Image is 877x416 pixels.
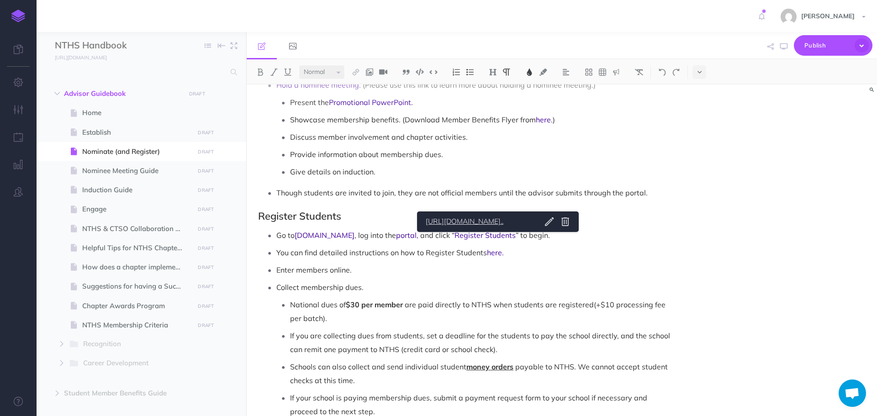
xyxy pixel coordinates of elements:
[82,204,191,215] span: Engage
[525,68,534,76] img: Text color button
[83,358,178,369] span: Career Development
[658,68,666,76] img: Undo
[195,262,217,273] button: DRAFT
[82,223,191,234] span: NTHS & CTSO Collaboration Guide
[198,264,214,270] small: DRAFT
[11,10,25,22] img: logo-mark.svg
[794,35,872,56] button: Publish
[195,147,217,157] button: DRAFT
[329,98,411,107] a: Promotional PowerPoint
[352,68,360,76] img: Link button
[466,68,474,76] img: Unordered list button
[454,231,516,240] a: Register Students
[195,185,217,195] button: DRAFT
[290,300,346,309] span: National dues of
[82,107,191,118] span: Home
[804,38,850,53] span: Publish
[284,68,292,76] img: Underline button
[598,68,607,76] img: Create table button
[82,281,191,292] span: Suggestions for having a Successful Chapter
[466,362,513,371] span: money orders
[55,64,225,80] input: Search
[83,338,178,350] span: Recognition
[290,115,536,124] span: Showcase membership benefits. (Download Member Benefits Flyer from
[82,127,191,138] span: Establish
[276,265,352,274] span: Enter members online.
[276,80,359,90] a: Hold a nominee meeting
[55,39,162,53] input: Documentation Name
[365,68,374,76] img: Add image button
[198,303,214,309] small: DRAFT
[295,231,354,240] a: [DOMAIN_NAME]
[354,231,396,240] span: , log into the
[82,242,191,253] span: Helpful Tips for NTHS Chapter Officers
[195,301,217,311] button: DRAFT
[290,300,667,323] span: (+$10 processing fee per batch).
[420,231,454,240] span: and click “
[198,322,214,328] small: DRAFT
[612,68,620,76] img: Callout dropdown menu button
[195,281,217,292] button: DRAFT
[198,130,214,136] small: DRAFT
[195,243,217,253] button: DRAFT
[276,188,648,197] span: Though students are invited to join, they are not official members until the advisor submits thro...
[276,248,487,257] span: You can find detailed instructions on how to Register Students
[635,68,643,76] img: Clear styles button
[402,68,410,76] img: Blockquote button
[270,68,278,76] img: Italic button
[185,89,208,99] button: DRAFT
[416,68,424,75] img: Code block button
[64,388,180,399] span: Student Member Benefits Guide
[198,245,214,251] small: DRAFT
[502,68,511,76] img: Paragraph button
[290,98,329,107] span: Present the
[536,115,551,124] a: here
[359,80,361,90] span: .
[64,88,180,99] span: Advisor Guidebook
[82,165,191,176] span: Nominee Meeting Guide
[429,68,438,75] img: Inline code button
[198,284,214,290] small: DRAFT
[562,68,570,76] img: Alignment dropdown menu button
[195,320,217,331] button: DRAFT
[781,9,797,25] img: e15ca27c081d2886606c458bc858b488.jpg
[516,231,550,240] span: ” to begin.
[379,68,387,76] img: Add video button
[82,184,191,195] span: Induction Guide
[195,127,217,138] button: DRAFT
[82,300,191,311] span: Chapter Awards Program
[195,204,217,215] button: DRAFT
[82,320,191,331] span: NTHS Membership Criteria
[195,224,217,234] button: DRAFT
[198,168,214,174] small: DRAFT
[55,54,107,61] small: [URL][DOMAIN_NAME]
[551,115,555,124] span: .)
[487,248,502,257] span: here
[189,91,205,97] small: DRAFT
[539,68,547,76] img: Text background color button
[276,231,295,240] span: Go to
[256,68,264,76] img: Bold button
[363,80,596,90] span: (Please use this link to learn more about holding a nominee meeting.)
[82,146,191,157] span: Nominate (and Register)
[452,68,460,76] img: Ordered list button
[417,231,418,240] span: ,
[198,187,214,193] small: DRAFT
[290,167,375,176] span: Give details on induction.
[411,98,413,107] span: .
[290,331,672,354] span: If you are collecting dues from students, set a deadline for the students to pay the school direc...
[346,300,403,309] span: $30 per member
[198,149,214,155] small: DRAFT
[195,166,217,176] button: DRAFT
[423,216,537,227] a: [URL][DOMAIN_NAME]..
[396,231,417,240] a: portal
[290,393,649,416] span: If your school is paying membership dues, submit a payment request form to your school if necessa...
[672,68,680,76] img: Redo
[198,206,214,212] small: DRAFT
[797,12,859,20] span: [PERSON_NAME]
[198,226,214,232] small: DRAFT
[290,300,667,323] span: are paid directly to NTHS when students are registered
